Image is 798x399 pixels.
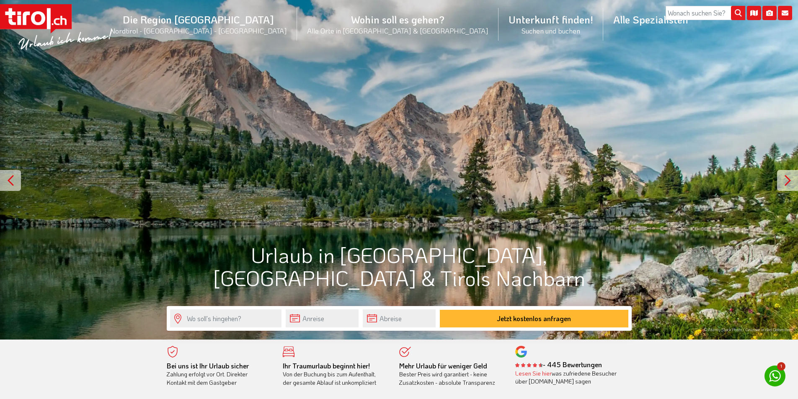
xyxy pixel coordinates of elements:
[666,6,745,20] input: Wonach suchen Sie?
[167,362,271,387] div: Zahlung erfolgt vor Ort. Direkter Kontakt mit dem Gastgeber
[286,309,359,327] input: Anreise
[764,366,785,386] a: 1
[399,361,487,370] b: Mehr Urlaub für weniger Geld
[440,310,628,327] button: Jetzt kostenlos anfragen
[509,26,593,35] small: Suchen und buchen
[498,4,603,44] a: Unterkunft finden!Suchen und buchen
[515,369,552,377] a: Lesen Sie hier
[100,4,297,44] a: Die Region [GEOGRAPHIC_DATA]Nordtirol - [GEOGRAPHIC_DATA] - [GEOGRAPHIC_DATA]
[399,362,503,387] div: Bester Preis wird garantiert - keine Zusatzkosten - absolute Transparenz
[307,26,488,35] small: Alle Orte in [GEOGRAPHIC_DATA] & [GEOGRAPHIC_DATA]
[515,369,619,386] div: was zufriedene Besucher über [DOMAIN_NAME] sagen
[283,362,387,387] div: Von der Buchung bis zum Aufenthalt, der gesamte Ablauf ist unkompliziert
[283,361,370,370] b: Ihr Traumurlaub beginnt hier!
[167,361,249,370] b: Bei uns ist Ihr Urlaub sicher
[747,6,761,20] i: Karte öffnen
[110,26,287,35] small: Nordtirol - [GEOGRAPHIC_DATA] - [GEOGRAPHIC_DATA]
[762,6,777,20] i: Fotogalerie
[603,4,698,35] a: Alle Spezialisten
[297,4,498,44] a: Wohin soll es gehen?Alle Orte in [GEOGRAPHIC_DATA] & [GEOGRAPHIC_DATA]
[515,360,602,369] b: - 445 Bewertungen
[777,362,785,371] span: 1
[363,309,436,327] input: Abreise
[170,309,281,327] input: Wo soll's hingehen?
[778,6,792,20] i: Kontakt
